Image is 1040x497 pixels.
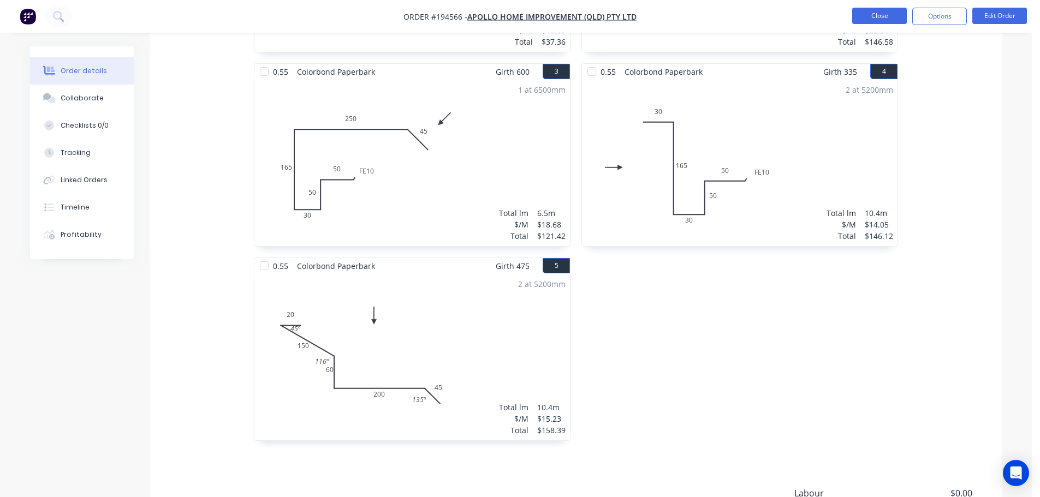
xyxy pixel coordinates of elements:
div: 10.4m [865,207,893,219]
div: 6.5m [537,207,566,219]
div: 2 at 5200mm [846,84,893,95]
button: Close [852,8,907,24]
a: Apollo Home Improvement (QLD) Pty Ltd [467,11,637,22]
div: Total lm [499,207,528,219]
button: 5 [543,258,570,273]
button: 3 [543,64,570,79]
button: Timeline [30,194,134,221]
span: Girth 475 [496,258,530,274]
div: 0FE10505030165250451 at 6500mmTotal lm$/MTotal6.5m$18.68$121.42 [254,80,570,246]
button: Checklists 0/0 [30,112,134,139]
div: 0301653050FE10502 at 5200mmTotal lm$/MTotal10.4m$14.05$146.12 [582,80,898,246]
div: 2 at 5200mm [518,278,566,290]
img: Factory [20,8,36,25]
span: Colorbond Paperbark [293,64,379,80]
div: $/M [499,219,528,230]
div: Checklists 0/0 [61,121,109,130]
div: $/M [499,413,528,424]
div: Linked Orders [61,175,108,185]
div: Timeline [61,202,90,212]
div: 1 at 6500mm [518,84,566,95]
button: 4 [870,64,898,79]
div: Open Intercom Messenger [1003,460,1029,486]
span: 0.55 [269,258,293,274]
div: Total lm [499,402,528,413]
div: Tracking [61,148,91,158]
button: Order details [30,57,134,85]
span: Colorbond Paperbark [293,258,379,274]
div: $158.39 [537,424,566,436]
span: Colorbond Paperbark [620,64,707,80]
div: $146.58 [865,36,893,47]
span: 0.55 [596,64,620,80]
div: Total lm [827,207,856,219]
div: Total [827,230,856,242]
div: $14.05 [865,219,893,230]
div: 0201506020045116º135º45º2 at 5200mmTotal lm$/MTotal10.4m$15.23$158.39 [254,274,570,440]
div: $37.36 [542,36,566,47]
div: Collaborate [61,93,104,103]
div: $15.23 [537,413,566,424]
div: Total [499,424,528,436]
span: Order #194566 - [403,11,467,22]
button: Tracking [30,139,134,166]
button: Edit Order [972,8,1027,24]
span: Girth 600 [496,64,530,80]
div: $146.12 [865,230,893,242]
button: Linked Orders [30,166,134,194]
div: Total [503,36,533,47]
div: Total [499,230,528,242]
button: Collaborate [30,85,134,112]
div: Order details [61,66,107,76]
div: $18.68 [537,219,566,230]
div: $/M [827,219,856,230]
button: Profitability [30,221,134,248]
div: $121.42 [537,230,566,242]
div: Total [827,36,856,47]
div: Profitability [61,230,102,239]
button: Options [912,8,967,25]
span: Girth 335 [823,64,857,80]
span: 0.55 [269,64,293,80]
div: 10.4m [537,402,566,413]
